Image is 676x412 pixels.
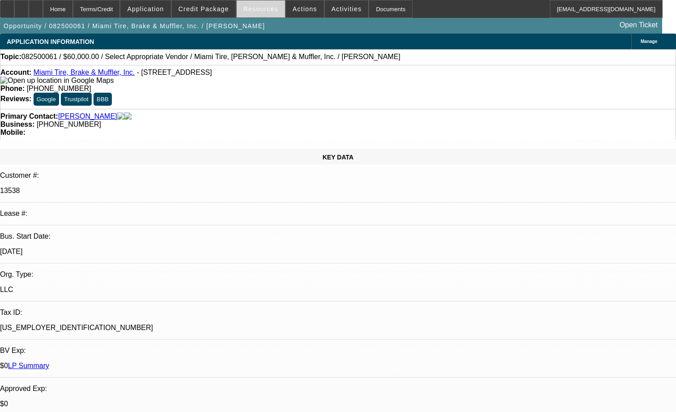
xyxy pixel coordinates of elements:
[0,85,25,92] strong: Phone:
[8,362,49,369] a: LP Summary
[34,93,59,106] button: Google
[37,120,101,128] span: [PHONE_NUMBER]
[27,85,91,92] span: [PHONE_NUMBER]
[137,69,212,76] span: - [STREET_ADDRESS]
[286,0,324,17] button: Actions
[243,5,278,13] span: Resources
[0,120,34,128] strong: Business:
[616,17,661,33] a: Open Ticket
[0,95,31,103] strong: Reviews:
[58,112,117,120] a: [PERSON_NAME]
[120,0,170,17] button: Application
[124,112,132,120] img: linkedin-icon.png
[94,93,112,106] button: BBB
[7,38,94,45] span: APPLICATION INFORMATION
[325,0,369,17] button: Activities
[61,93,91,106] button: Trustpilot
[117,112,124,120] img: facebook-icon.png
[323,154,353,161] span: KEY DATA
[237,0,285,17] button: Resources
[34,69,135,76] a: Miami Tire, Brake & Muffler, Inc.
[293,5,317,13] span: Actions
[0,77,114,84] a: View Google Maps
[0,77,114,85] img: Open up location in Google Maps
[641,39,657,44] span: Manage
[179,5,229,13] span: Credit Package
[0,69,31,76] strong: Account:
[0,112,58,120] strong: Primary Contact:
[0,129,26,136] strong: Mobile:
[332,5,362,13] span: Activities
[0,53,21,61] strong: Topic:
[4,22,265,30] span: Opportunity / 082500061 / Miami Tire, Brake & Muffler, Inc. / [PERSON_NAME]
[172,0,236,17] button: Credit Package
[21,53,400,61] span: 082500061 / $60,000.00 / Select Appropriate Vendor / Miami Tire, [PERSON_NAME] & Muffler, Inc. / ...
[127,5,164,13] span: Application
